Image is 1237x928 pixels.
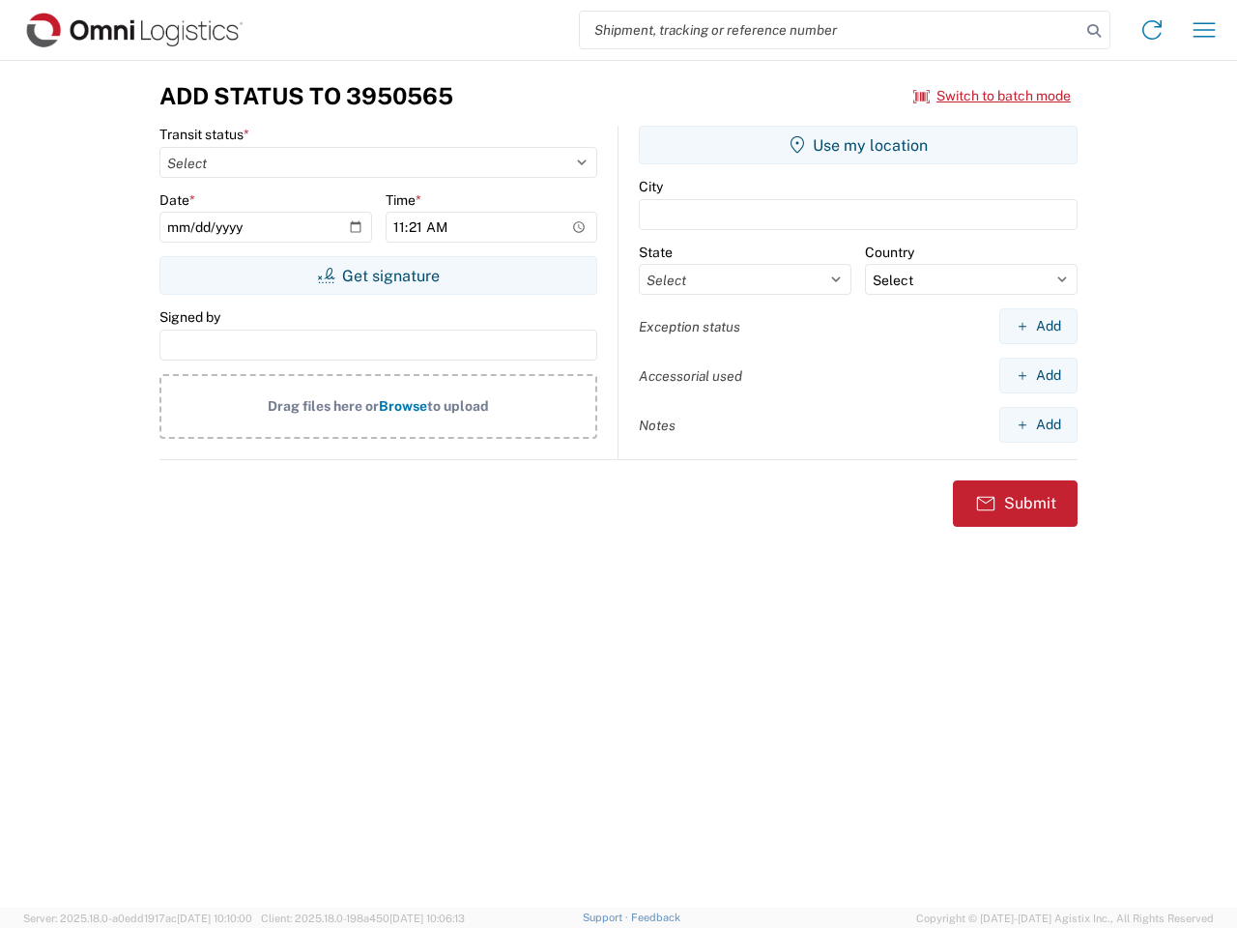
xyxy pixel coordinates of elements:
[386,191,421,209] label: Time
[953,480,1078,527] button: Submit
[159,256,597,295] button: Get signature
[913,80,1071,112] button: Switch to batch mode
[639,318,740,335] label: Exception status
[177,913,252,924] span: [DATE] 10:10:00
[159,308,220,326] label: Signed by
[631,912,680,923] a: Feedback
[389,913,465,924] span: [DATE] 10:06:13
[580,12,1080,48] input: Shipment, tracking or reference number
[639,367,742,385] label: Accessorial used
[159,126,249,143] label: Transit status
[261,913,465,924] span: Client: 2025.18.0-198a450
[268,398,379,414] span: Drag files here or
[583,912,631,923] a: Support
[427,398,489,414] span: to upload
[999,358,1078,393] button: Add
[865,244,914,261] label: Country
[999,407,1078,443] button: Add
[639,126,1078,164] button: Use my location
[23,913,252,924] span: Server: 2025.18.0-a0edd1917ac
[639,417,676,434] label: Notes
[159,191,195,209] label: Date
[379,398,427,414] span: Browse
[639,244,673,261] label: State
[639,178,663,195] label: City
[159,82,453,110] h3: Add Status to 3950565
[916,910,1214,927] span: Copyright © [DATE]-[DATE] Agistix Inc., All Rights Reserved
[999,308,1078,344] button: Add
